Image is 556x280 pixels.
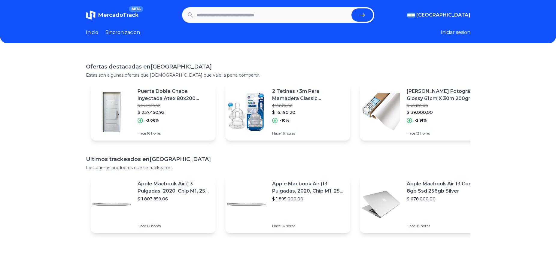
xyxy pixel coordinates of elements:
p: $ 39.000,00 [407,109,480,115]
p: 2 Tetinas +3m Para Mamadera Classic [PERSON_NAME] Philips Mundomania [272,88,345,102]
p: Los ultimos productos que se trackearon. [86,165,470,171]
p: $ 678.000,00 [407,196,480,202]
p: $ 15.190,20 [272,109,345,115]
button: [GEOGRAPHIC_DATA] [407,11,470,19]
p: $ 237.450,92 [138,109,211,115]
button: Iniciar sesion [441,29,470,36]
p: $ 1.895.000,00 [272,196,345,202]
a: Featured image2 Tetinas +3m Para Mamadera Classic [PERSON_NAME] Philips Mundomania$ 16.878,00$ 15... [225,83,350,141]
img: Featured image [225,91,267,133]
h1: Ofertas destacadas en [GEOGRAPHIC_DATA] [86,62,470,71]
img: Featured image [360,183,402,225]
p: Apple Macbook Air 13 Core I5 8gb Ssd 256gb Silver [407,180,480,195]
img: Featured image [225,183,267,225]
p: [PERSON_NAME] Fotográfico Glossy 61cm X 30m 200gr Brillante [407,88,480,102]
img: Featured image [91,91,133,133]
a: Featured image[PERSON_NAME] Fotográfico Glossy 61cm X 30m 200gr Brillante$ 40.170,00$ 39.000,00-2... [360,83,485,141]
p: -2,91% [415,118,427,123]
h1: Ultimos trackeados en [GEOGRAPHIC_DATA] [86,155,470,163]
p: Hace 13 horas [138,224,211,228]
p: -3,06% [145,118,159,123]
img: Featured image [91,183,133,225]
p: Hace 16 horas [272,224,345,228]
span: MercadoTrack [98,12,138,18]
p: Puerta Doble Chapa Inyectada Atex 80x200 C/apliques Y [PERSON_NAME] [138,88,211,102]
a: Sincronizacion [105,29,140,36]
p: Apple Macbook Air (13 Pulgadas, 2020, Chip M1, 256 Gb De Ssd, 8 Gb De Ram) - Plata [272,180,345,195]
p: Apple Macbook Air (13 Pulgadas, 2020, Chip M1, 256 Gb De Ssd, 8 Gb De Ram) - Plata [138,180,211,195]
img: Featured image [360,91,402,133]
a: Featured imageApple Macbook Air (13 Pulgadas, 2020, Chip M1, 256 Gb De Ssd, 8 Gb De Ram) - Plata$... [91,175,216,233]
a: Featured imageApple Macbook Air 13 Core I5 8gb Ssd 256gb Silver$ 678.000,00Hace 18 horas [360,175,485,233]
a: Inicio [86,29,98,36]
p: -10% [280,118,289,123]
a: Featured imagePuerta Doble Chapa Inyectada Atex 80x200 C/apliques Y [PERSON_NAME]$ 244.950,92$ 23... [91,83,216,141]
p: $ 16.878,00 [272,103,345,108]
span: BETA [129,6,143,12]
p: $ 40.170,00 [407,103,480,108]
p: Hace 16 horas [272,131,345,136]
img: MercadoTrack [86,10,96,20]
p: $ 244.950,92 [138,103,211,108]
a: MercadoTrackBETA [86,10,138,20]
p: Estas son algunas ofertas que [DEMOGRAPHIC_DATA] que vale la pena compartir. [86,72,470,78]
p: Hace 18 horas [407,224,480,228]
a: Featured imageApple Macbook Air (13 Pulgadas, 2020, Chip M1, 256 Gb De Ssd, 8 Gb De Ram) - Plata$... [225,175,350,233]
span: [GEOGRAPHIC_DATA] [416,11,470,19]
p: $ 1.803.859,06 [138,196,211,202]
img: Argentina [407,13,415,17]
p: Hace 16 horas [138,131,211,136]
p: Hace 13 horas [407,131,480,136]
